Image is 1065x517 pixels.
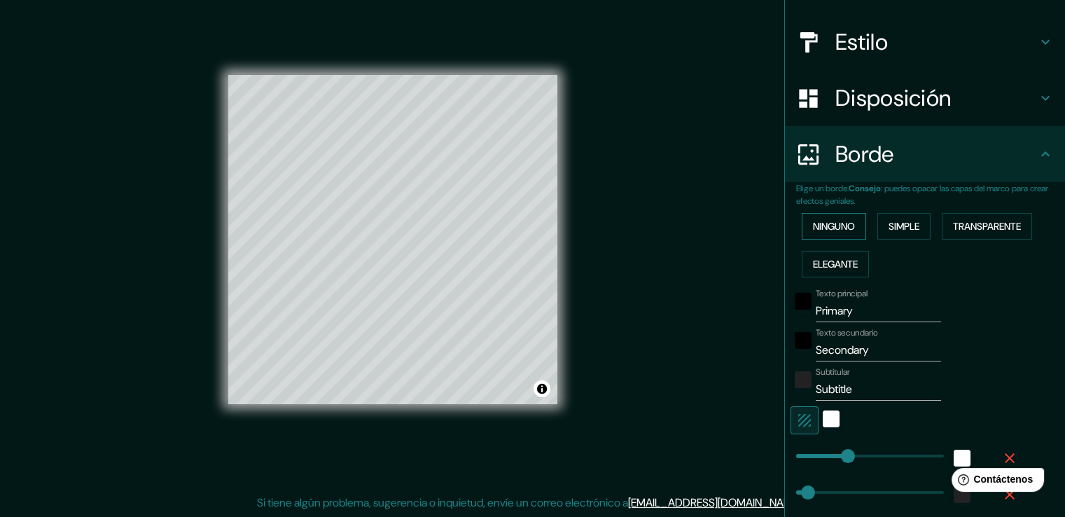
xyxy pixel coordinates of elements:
div: Disposición [785,70,1065,126]
font: Elegante [813,258,858,270]
button: negro [795,332,812,349]
font: Subtitular [816,366,850,378]
font: Simple [889,220,919,233]
font: Consejo [849,183,881,194]
font: Borde [835,139,894,169]
button: Simple [877,213,931,240]
button: color-222222 [795,371,812,388]
font: Estilo [835,27,888,57]
font: Elige un borde. [796,183,849,194]
button: Ninguno [802,213,866,240]
font: : puedes opacar las capas del marco para crear efectos geniales. [796,183,1048,207]
div: Borde [785,126,1065,182]
button: white [954,450,970,467]
div: Estilo [785,14,1065,70]
font: Ninguno [813,220,855,233]
button: Elegante [802,251,869,277]
iframe: Lanzador de widgets de ayuda [940,462,1050,502]
font: Texto secundario [816,327,878,338]
font: Disposición [835,83,951,113]
button: blanco [823,411,840,427]
font: Si tiene algún problema, sugerencia o inquietud, envíe un correo electrónico a [257,495,628,510]
button: Activar o desactivar atribución [534,380,550,397]
button: Transparente [942,213,1032,240]
font: Transparente [953,220,1021,233]
button: negro [795,293,812,310]
font: Texto principal [816,288,868,299]
a: [EMAIL_ADDRESS][DOMAIN_NAME] [628,495,801,510]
